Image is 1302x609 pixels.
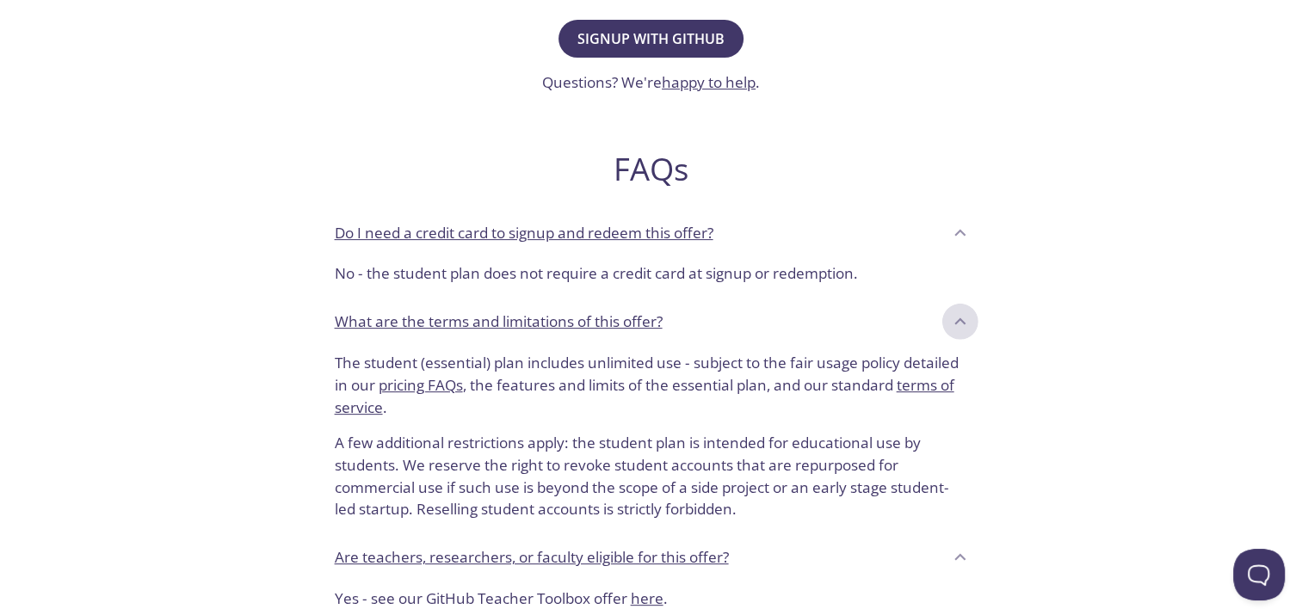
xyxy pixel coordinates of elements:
[321,150,982,188] h2: FAQs
[1233,549,1285,600] iframe: Help Scout Beacon - Open
[335,222,713,244] p: Do I need a credit card to signup and redeem this offer?
[542,71,760,94] h3: Questions? We're .
[631,588,663,608] a: here
[379,375,463,395] a: pricing FAQs
[558,20,744,58] button: Signup with GitHub
[335,418,968,520] p: A few additional restrictions apply: the student plan is intended for educational use by students...
[577,27,725,51] span: Signup with GitHub
[321,209,982,255] div: Do I need a credit card to signup and redeem this offer?
[335,375,954,417] a: terms of service
[335,546,729,569] p: Are teachers, researchers, or faculty eligible for this offer?
[335,311,663,333] p: What are the terms and limitations of this offer?
[321,345,982,534] div: What are the terms and limitations of this offer?
[662,72,756,92] a: happy to help
[335,262,968,285] p: No - the student plan does not require a credit card at signup or redemption.
[321,534,982,581] div: Are teachers, researchers, or faculty eligible for this offer?
[335,352,968,418] p: The student (essential) plan includes unlimited use - subject to the fair usage policy detailed i...
[321,255,982,298] div: Do I need a credit card to signup and redeem this offer?
[321,298,982,345] div: What are the terms and limitations of this offer?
